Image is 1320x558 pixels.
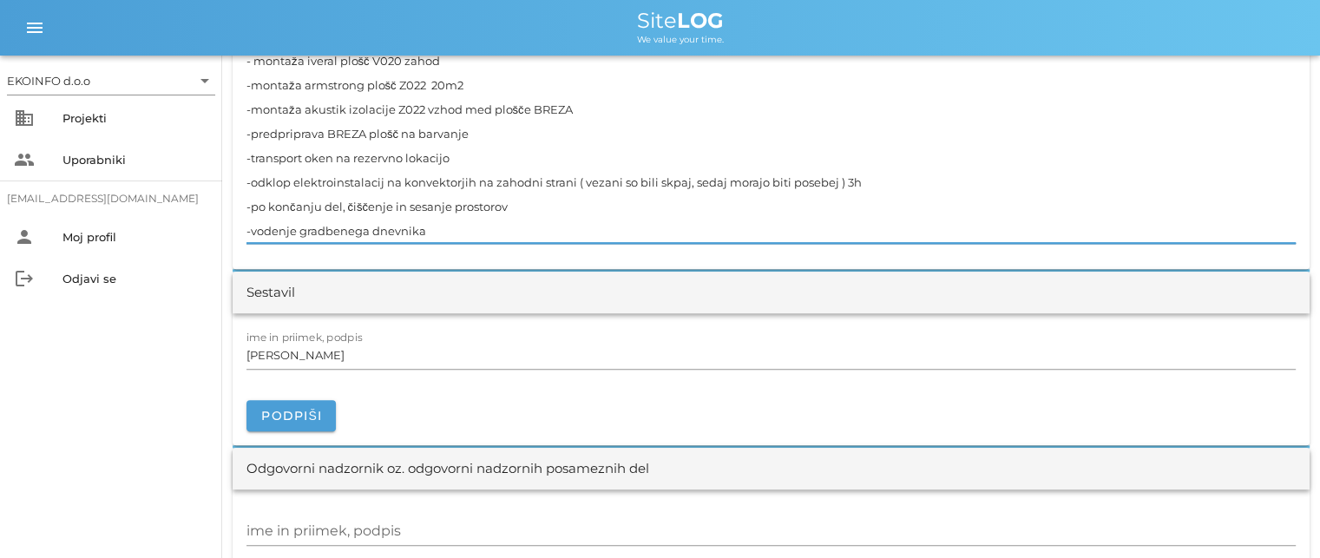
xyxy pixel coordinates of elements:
span: Site [637,8,724,33]
label: ime in priimek, podpis [246,331,363,344]
span: Podpiši [260,408,322,423]
iframe: Chat Widget [1233,475,1320,558]
div: Odjavi se [62,272,208,286]
button: Podpiši [246,400,336,431]
div: Projekti [62,111,208,125]
div: EKOINFO d.o.o [7,73,90,89]
i: business [14,108,35,128]
i: menu [24,17,45,38]
div: Sestavil [246,283,295,303]
div: Uporabniki [62,153,208,167]
div: EKOINFO d.o.o [7,67,215,95]
i: people [14,149,35,170]
div: Odgovorni nadzornik oz. odgovorni nadzornih posameznih del [246,459,649,479]
i: logout [14,268,35,289]
b: LOG [677,8,724,33]
i: arrow_drop_down [194,70,215,91]
span: We value your time. [637,34,724,45]
div: Pripomoček za klepet [1233,475,1320,558]
div: Moj profil [62,230,208,244]
i: person [14,226,35,247]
